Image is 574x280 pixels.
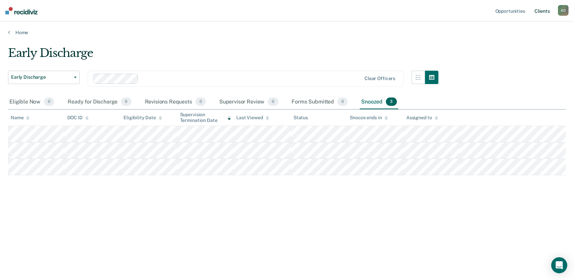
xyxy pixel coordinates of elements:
div: Eligibility Date [124,115,162,121]
div: Ready for Discharge0 [66,95,133,110]
div: Clear officers [364,76,395,81]
div: Name [11,115,29,121]
div: DOC ID [67,115,89,121]
span: 0 [268,97,278,106]
span: 0 [195,97,206,106]
div: K D [558,5,569,16]
div: Assigned to [406,115,438,121]
div: Eligible Now0 [8,95,56,110]
div: Snoozed3 [360,95,398,110]
div: Forms Submitted0 [291,95,349,110]
div: Last Viewed [236,115,269,121]
div: Snooze ends in [350,115,388,121]
button: KD [558,5,569,16]
span: Early Discharge [11,74,71,80]
span: 0 [337,97,348,106]
span: 0 [121,97,131,106]
div: Status [294,115,308,121]
div: Open Intercom Messenger [551,257,567,273]
span: 3 [386,97,397,106]
a: Home [8,29,566,36]
div: Supervision Termination Date [180,112,231,123]
div: Supervisor Review0 [218,95,280,110]
span: 0 [44,97,54,106]
button: Early Discharge [8,71,80,84]
div: Revisions Requests0 [144,95,207,110]
img: Recidiviz [5,7,37,14]
div: Early Discharge [8,46,438,65]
